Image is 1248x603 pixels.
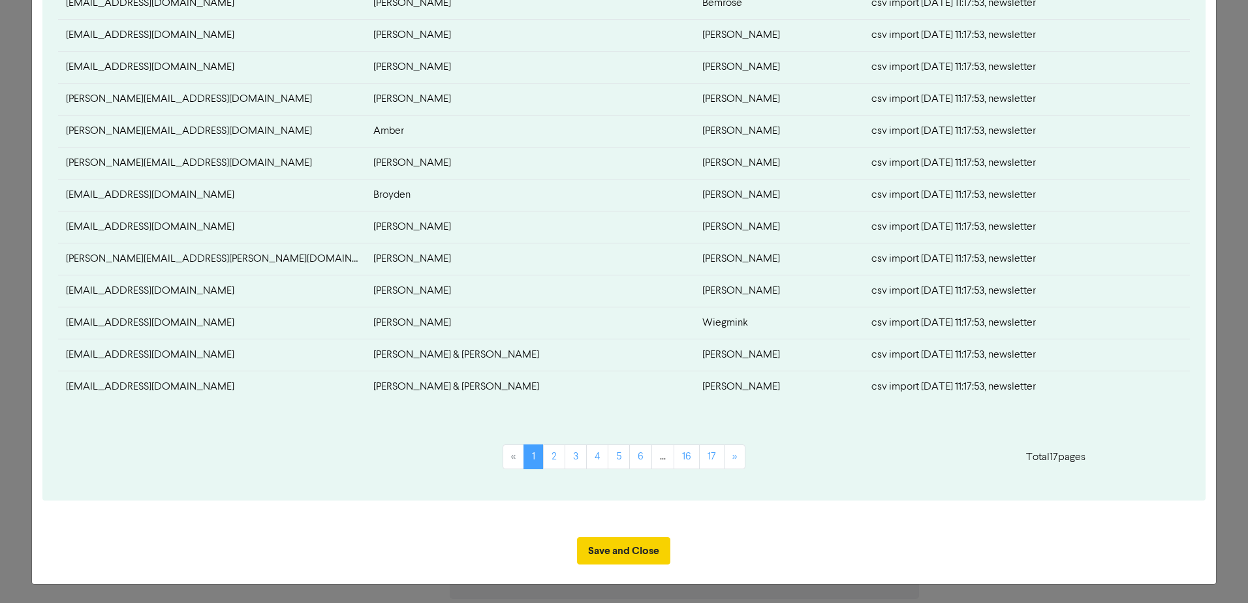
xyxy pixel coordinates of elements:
td: bran-burg@bigpond.com [58,339,366,371]
td: csv import [DATE] 11:17:53, newsletter [864,84,1190,116]
td: clarke_96@hotmail.com [58,179,366,211]
td: Amber [366,116,694,147]
td: [PERSON_NAME] & [PERSON_NAME] [366,339,694,371]
td: csv import [DATE] 11:17:53, newsletter [864,52,1190,84]
a: Page 5 [608,444,630,469]
td: [PERSON_NAME] [694,20,864,52]
td: [PERSON_NAME] [366,211,694,243]
td: [PERSON_NAME] [694,179,864,211]
td: [PERSON_NAME] [694,116,864,147]
td: csv import [DATE] 11:17:53, newsletter [864,147,1190,179]
a: Page 1 is your current page [523,444,544,469]
td: Broyden [366,179,694,211]
td: csv import [DATE] 11:17:53, newsletter [864,275,1190,307]
td: Wiegmink [694,307,864,339]
td: [PERSON_NAME] [366,275,694,307]
td: [PERSON_NAME] [366,20,694,52]
td: jdmorgan1@bigpond.com [58,371,366,403]
td: [PERSON_NAME] [366,243,694,275]
td: [PERSON_NAME] [694,147,864,179]
td: [PERSON_NAME] [694,84,864,116]
td: [PERSON_NAME] [366,147,694,179]
p: Total 17 pages [1026,450,1085,465]
a: Page 2 [543,444,565,469]
td: chevlimo@bigpond.net.au [58,275,366,307]
td: cosimo.cavallaro64@icloud.com [58,147,366,179]
td: csv import [DATE] 11:17:53, newsletter [864,116,1190,147]
td: [PERSON_NAME] [366,84,694,116]
td: [PERSON_NAME] [694,52,864,84]
td: [PERSON_NAME] [694,211,864,243]
a: Page 6 [629,444,652,469]
td: [PERSON_NAME] [694,275,864,307]
td: kristy_henderson@hotmail.com [58,20,366,52]
td: kerrie.j.mccormick@gmail.com [58,243,366,275]
td: [PERSON_NAME] [694,371,864,403]
a: » [724,444,745,469]
td: csv import [DATE] 11:17:53, newsletter [864,243,1190,275]
a: Page 3 [565,444,587,469]
td: doylesfamily1@gmail.com [58,211,366,243]
td: m.byrne@brisk.net.au [58,84,366,116]
td: [PERSON_NAME] & [PERSON_NAME] [366,371,694,403]
td: a.byrne@brisk.net.au [58,116,366,147]
td: [PERSON_NAME] [366,307,694,339]
td: guido@dunsboroughbuilding.com [58,307,366,339]
td: csv import [DATE] 11:17:53, newsletter [864,307,1190,339]
td: [PERSON_NAME] [694,339,864,371]
a: Page 17 [699,444,725,469]
td: csv import [DATE] 11:17:53, newsletter [864,179,1190,211]
a: Page 16 [674,444,700,469]
td: csv import [DATE] 11:17:53, newsletter [864,371,1190,403]
a: Page 4 [586,444,608,469]
iframe: Chat Widget [1183,540,1248,603]
td: csv import [DATE] 11:17:53, newsletter [864,211,1190,243]
td: csv import [DATE] 11:17:53, newsletter [864,20,1190,52]
td: [PERSON_NAME] [694,243,864,275]
td: [PERSON_NAME] [366,52,694,84]
button: Save and Close [577,537,670,564]
td: csv import [DATE] 11:17:53, newsletter [864,339,1190,371]
td: cmilligan@mrsurg.com.au [58,52,366,84]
